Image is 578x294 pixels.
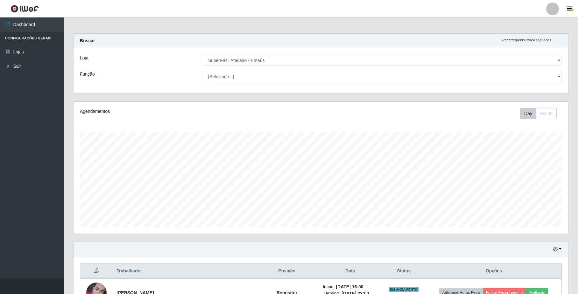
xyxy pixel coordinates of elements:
[520,108,557,119] div: First group
[80,38,95,43] strong: Buscar
[255,264,319,279] th: Posição
[426,264,562,279] th: Opções
[80,71,95,78] label: Função
[11,5,39,13] img: CoreUI Logo
[520,108,562,119] div: Toolbar with button groups
[536,108,557,119] button: Month
[80,55,88,61] label: Loja
[389,287,419,292] span: EM ANDAMENTO
[520,108,536,119] button: Day
[336,284,363,289] time: [DATE] 16:00
[502,38,554,42] i: Recarregando em 24 segundos...
[113,264,255,279] th: Trabalhador
[323,284,378,290] li: Início:
[80,108,275,115] div: Agendamentos
[382,264,426,279] th: Status
[319,264,382,279] th: Data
